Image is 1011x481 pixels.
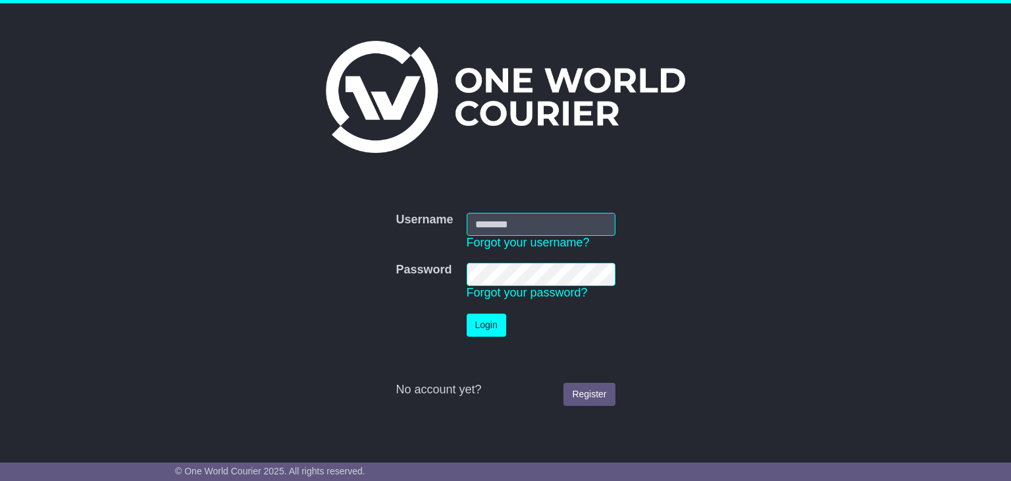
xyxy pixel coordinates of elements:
[467,236,590,249] a: Forgot your username?
[563,383,615,406] a: Register
[175,466,365,476] span: © One World Courier 2025. All rights reserved.
[467,314,506,337] button: Login
[396,213,453,227] label: Username
[467,286,588,299] a: Forgot your password?
[396,263,452,277] label: Password
[396,383,615,397] div: No account yet?
[326,41,685,153] img: One World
